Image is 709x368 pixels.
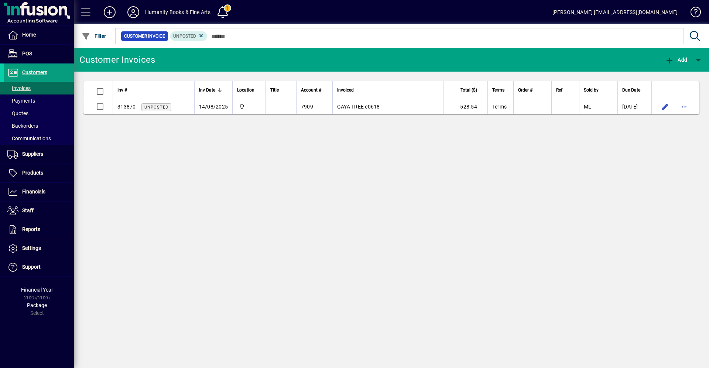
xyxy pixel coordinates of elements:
[552,6,678,18] div: [PERSON_NAME] [EMAIL_ADDRESS][DOMAIN_NAME]
[22,51,32,56] span: POS
[492,104,507,110] span: Terms
[170,31,208,41] mat-chip: Customer Invoice Status: Unposted
[4,202,74,220] a: Staff
[685,1,700,25] a: Knowledge Base
[22,264,41,270] span: Support
[7,110,28,116] span: Quotes
[4,145,74,164] a: Suppliers
[22,32,36,38] span: Home
[584,86,613,94] div: Sold by
[21,287,53,293] span: Financial Year
[4,94,74,107] a: Payments
[678,101,690,113] button: More options
[27,302,47,308] span: Package
[443,99,487,114] td: 528.54
[4,258,74,276] a: Support
[144,105,168,110] span: Unposted
[22,226,40,232] span: Reports
[556,86,575,94] div: Ref
[82,33,106,39] span: Filter
[337,86,439,94] div: Invoiced
[79,54,155,66] div: Customer Invoices
[145,6,211,18] div: Humanity Books & Fine Arts
[22,245,41,251] span: Settings
[117,86,171,94] div: Inv #
[4,220,74,239] a: Reports
[237,86,261,94] div: Location
[117,104,136,110] span: 313870
[448,86,484,94] div: Total ($)
[7,123,38,129] span: Backorders
[518,86,532,94] span: Order #
[460,86,477,94] span: Total ($)
[584,86,599,94] span: Sold by
[22,189,45,195] span: Financials
[80,30,108,43] button: Filter
[22,151,43,157] span: Suppliers
[7,98,35,104] span: Payments
[492,86,504,94] span: Terms
[4,132,74,145] a: Communications
[301,104,313,110] span: 7909
[4,120,74,132] a: Backorders
[270,86,279,94] span: Title
[4,82,74,94] a: Invoices
[663,53,689,66] button: Add
[617,99,651,114] td: [DATE]
[659,101,671,113] button: Edit
[173,34,196,39] span: Unposted
[4,107,74,120] a: Quotes
[4,183,74,201] a: Financials
[270,86,292,94] div: Title
[337,86,354,94] span: Invoiced
[117,86,127,94] span: Inv #
[199,86,215,94] span: Inv Date
[518,86,547,94] div: Order #
[584,104,592,110] span: ML
[22,207,34,213] span: Staff
[4,164,74,182] a: Products
[7,85,31,91] span: Invoices
[237,86,254,94] span: Location
[199,86,228,94] div: Inv Date
[237,103,261,111] span: Humanity Books & Fine Art Supplies
[22,69,47,75] span: Customers
[337,104,380,110] span: GAYA TREE e0618
[622,86,647,94] div: Due Date
[622,86,640,94] span: Due Date
[556,86,562,94] span: Ref
[301,86,328,94] div: Account #
[121,6,145,19] button: Profile
[4,26,74,44] a: Home
[194,99,233,114] td: 14/08/2025
[98,6,121,19] button: Add
[301,86,321,94] span: Account #
[7,135,51,141] span: Communications
[4,45,74,63] a: POS
[4,239,74,258] a: Settings
[22,170,43,176] span: Products
[665,57,687,63] span: Add
[124,32,165,40] span: Customer Invoice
